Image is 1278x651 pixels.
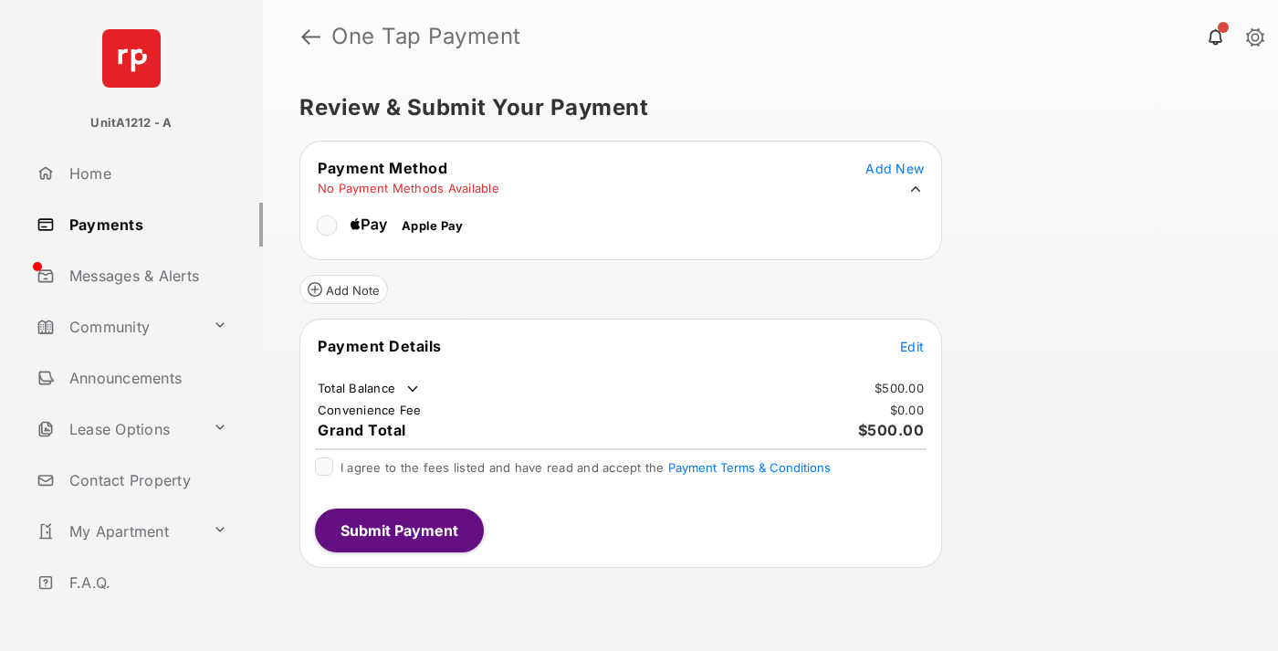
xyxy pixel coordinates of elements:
[889,402,925,418] td: $0.00
[865,161,924,176] span: Add New
[318,159,447,177] span: Payment Method
[102,29,161,88] img: svg+xml;base64,PHN2ZyB4bWxucz0iaHR0cDovL3d3dy53My5vcmcvMjAwMC9zdmciIHdpZHRoPSI2NCIgaGVpZ2h0PSI2NC...
[317,402,423,418] td: Convenience Fee
[318,337,442,355] span: Payment Details
[874,380,925,396] td: $500.00
[299,97,1227,119] h5: Review & Submit Your Payment
[29,203,263,247] a: Payments
[29,254,263,298] a: Messages & Alerts
[29,561,263,604] a: F.A.Q.
[29,458,263,502] a: Contact Property
[900,339,924,354] span: Edit
[900,337,924,355] button: Edit
[29,305,205,349] a: Community
[29,509,205,553] a: My Apartment
[402,218,463,233] span: Apple Pay
[29,407,205,451] a: Lease Options
[858,421,925,439] span: $500.00
[315,509,484,552] button: Submit Payment
[318,421,406,439] span: Grand Total
[331,26,521,47] strong: One Tap Payment
[668,460,831,475] button: I agree to the fees listed and have read and accept the
[317,380,422,398] td: Total Balance
[90,114,172,132] p: UnitA1212 - A
[29,152,263,195] a: Home
[29,356,263,400] a: Announcements
[865,159,924,177] button: Add New
[299,275,388,304] button: Add Note
[317,180,500,196] td: No Payment Methods Available
[340,460,831,475] span: I agree to the fees listed and have read and accept the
